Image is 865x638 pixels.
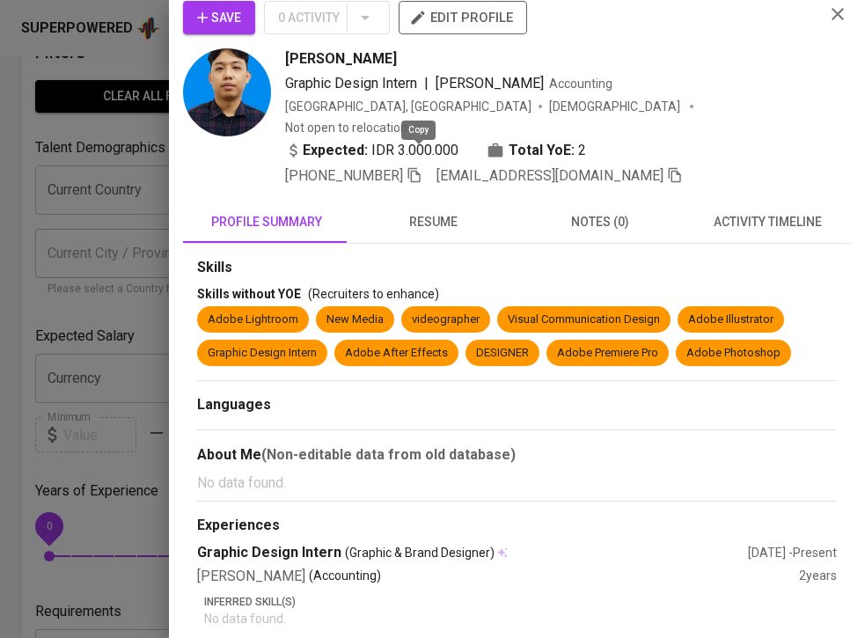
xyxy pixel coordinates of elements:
[509,140,575,161] b: Total YoE:
[208,345,317,362] div: Graphic Design Intern
[285,98,531,115] div: [GEOGRAPHIC_DATA], [GEOGRAPHIC_DATA]
[197,395,837,415] div: Languages
[694,211,840,233] span: activity timeline
[748,544,837,561] div: [DATE] - Present
[424,73,429,94] span: |
[183,48,271,136] img: e51e932d864f71d4d029a49c7cc00d5d.jpg
[508,312,660,328] div: Visual Communication Design
[549,98,683,115] span: [DEMOGRAPHIC_DATA]
[197,543,748,563] div: Graphic Design Intern
[309,567,381,587] p: (Accounting)
[686,345,781,362] div: Adobe Photoshop
[197,7,241,29] span: Save
[578,140,586,161] span: 2
[549,77,612,91] span: Accounting
[285,167,403,184] span: [PHONE_NUMBER]
[197,473,837,494] p: No data found.
[688,312,773,328] div: Adobe Illustrator
[399,10,527,24] a: edit profile
[197,516,837,536] div: Experiences
[345,345,448,362] div: Adobe After Effects
[799,567,837,587] div: 2 years
[208,312,298,328] div: Adobe Lightroom
[345,544,495,561] span: (Graphic & Brand Designer)
[194,211,340,233] span: profile summary
[557,345,658,362] div: Adobe Premiere Pro
[303,140,368,161] b: Expected:
[399,1,527,34] button: edit profile
[413,6,513,29] span: edit profile
[197,287,301,301] span: Skills without YOE
[528,211,674,233] span: notes (0)
[412,312,480,328] div: videographer
[197,444,837,466] div: About Me
[436,167,663,184] span: [EMAIL_ADDRESS][DOMAIN_NAME]
[197,258,837,278] div: Skills
[261,446,516,463] b: (Non-editable data from old database)
[476,345,529,362] div: DESIGNER
[361,211,507,233] span: resume
[285,48,397,70] span: [PERSON_NAME]
[285,119,407,136] p: Not open to relocation
[197,567,799,587] div: [PERSON_NAME]
[326,312,384,328] div: New Media
[285,75,417,92] span: Graphic Design Intern
[204,610,837,627] p: No data found.
[436,75,544,92] span: [PERSON_NAME]
[308,287,439,301] span: (Recruiters to enhance)
[285,140,458,161] div: IDR 3.000.000
[204,594,837,610] p: Inferred Skill(s)
[183,1,255,34] button: Save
